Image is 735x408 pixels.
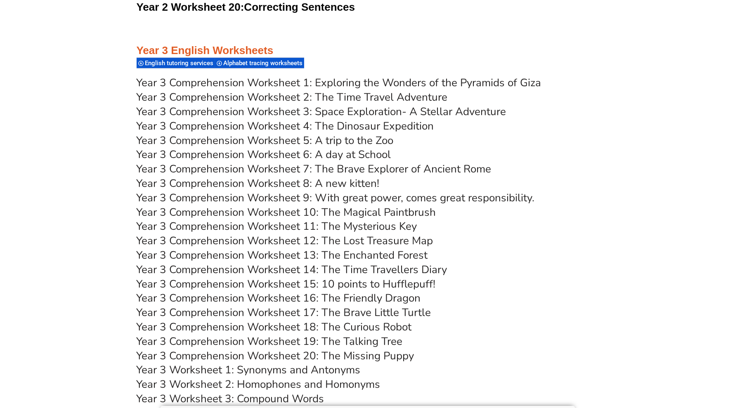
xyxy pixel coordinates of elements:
a: Year 3 Comprehension Worksheet 9: With great power, comes great responsibility. [137,191,535,205]
iframe: Chat Widget [694,368,735,408]
span: English tutoring services [145,59,216,67]
span: Alphabet tracing worksheets [224,59,305,67]
a: Year 3 Worksheet 3: Compound Words [137,391,324,406]
a: Year 3 Worksheet 1: Synonyms and Antonyms [137,363,361,377]
a: Year 3 Comprehension Worksheet 2: The Time Travel Adventure [137,90,448,104]
a: Year 3 Comprehension Worksheet 10: The Magical Paintbrush [137,205,436,219]
div: English tutoring services [137,57,215,68]
a: Year 3 Comprehension Worksheet 13: The Enchanted Forest [137,248,428,262]
a: Year 3 Comprehension Worksheet 7: The Brave Explorer of Ancient Rome [137,162,492,176]
a: Year 3 Comprehension Worksheet 8: A new kitten! [137,176,380,191]
a: Year 3 Comprehension Worksheet 11: The Mysterious Key [137,219,417,233]
a: Year 3 Comprehension Worksheet 4: The Dinosaur Expedition [137,119,434,133]
a: Year 3 Worksheet 2: Homophones and Homonyms [137,377,380,391]
a: Year 3 Comprehension Worksheet 16: The Friendly Dragon [137,291,421,305]
a: Year 3 Comprehension Worksheet 18: The Curious Robot [137,320,412,334]
h3: Year 3 English Worksheets [137,44,599,58]
span: Year 2 Worksheet 20: [137,1,244,13]
a: Year 3 Comprehension Worksheet 19: The Talking Tree [137,334,403,349]
div: Alphabet tracing worksheets [215,57,304,68]
a: Year 3 Comprehension Worksheet 5: A trip to the Zoo [137,133,394,148]
a: Year 3 Comprehension Worksheet 20: The Missing Puppy [137,349,414,363]
a: Year 3 Comprehension Worksheet 3: Space Exploration- A Stellar Adventure [137,104,506,119]
a: Year 3 Comprehension Worksheet 1: Exploring the Wonders of the Pyramids of Giza [137,75,541,90]
a: Year 3 Comprehension Worksheet 17: The Brave Little Turtle [137,305,431,320]
a: Year 3 Comprehension Worksheet 14: The Time Travellers Diary [137,262,447,277]
a: Year 3 Comprehension Worksheet 15: 10 points to Hufflepuff! [137,277,436,291]
a: Year 3 Comprehension Worksheet 12: The Lost Treasure Map [137,233,433,248]
a: Year 3 Comprehension Worksheet 6: A day at School [137,147,391,162]
a: Year 2 Worksheet 20:Correcting Sentences [137,1,355,13]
